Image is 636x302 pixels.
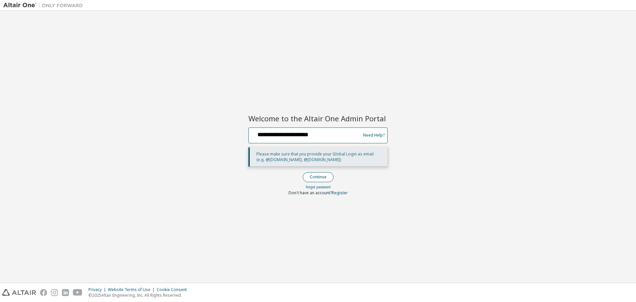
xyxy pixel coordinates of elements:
[306,185,331,189] a: Forgot password
[51,289,58,296] img: instagram.svg
[3,2,86,9] img: Altair One
[248,114,388,123] h2: Welcome to the Altair One Admin Portal
[62,289,69,296] img: linkedin.svg
[108,287,157,292] div: Website Terms of Use
[332,190,348,196] a: Register
[88,292,191,298] p: © 2025 Altair Engineering, Inc. All Rights Reserved.
[73,289,82,296] img: youtube.svg
[157,287,191,292] div: Cookie Consent
[2,289,36,296] img: altair_logo.svg
[40,289,47,296] img: facebook.svg
[289,190,332,196] span: Don't have an account?
[303,172,334,182] button: Continue
[88,287,108,292] div: Privacy
[256,151,382,162] p: Please make sure that you provide your Global Login as email (e.g. @[DOMAIN_NAME], @[DOMAIN_NAME])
